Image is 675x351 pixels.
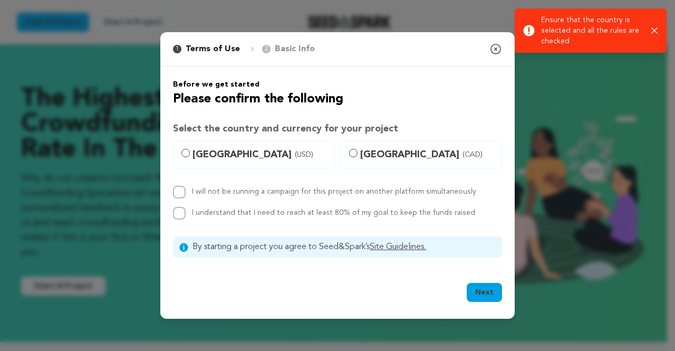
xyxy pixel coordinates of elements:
[275,43,315,55] p: Basic Info
[192,188,476,195] label: I will not be running a campaign for this project on another platform simultaneously
[173,121,502,136] h3: Select the country and currency for your project
[192,241,496,253] span: By starting a project you agree to Seed&Spark’s
[360,147,495,162] span: [GEOGRAPHIC_DATA]
[370,243,426,251] a: Site Guidelines.
[462,149,483,160] span: (CAD)
[173,79,502,90] h6: Before we get started
[262,45,271,53] span: 2
[192,209,475,216] label: I understand that I need to reach at least 80% of my goal to keep the funds raised
[173,45,181,53] span: 1
[541,15,643,46] p: Ensure that the country is selected and all the rules are checked
[173,90,502,109] h2: Please confirm the following
[186,43,240,55] p: Terms of Use
[295,149,313,160] span: (USD)
[467,283,502,302] button: Next
[192,147,327,162] span: [GEOGRAPHIC_DATA]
